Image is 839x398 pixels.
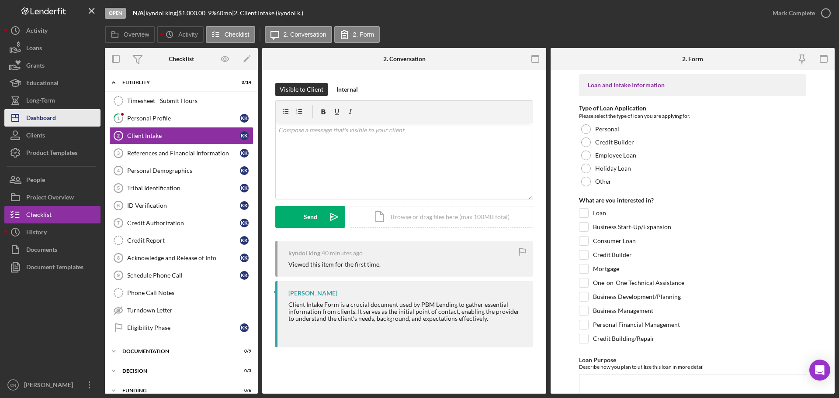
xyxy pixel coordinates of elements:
div: k k [240,114,249,123]
label: Checklist [225,31,250,38]
a: 4Personal Demographicskk [109,162,253,179]
label: Credit Building/Repair [593,334,655,343]
button: Checklist [4,206,101,223]
tspan: 9 [117,273,120,278]
div: 60 mo [216,10,232,17]
div: Schedule Phone Call [127,272,240,279]
div: People [26,171,45,191]
div: Open [105,8,126,19]
button: Visible to Client [275,83,328,96]
a: 3References and Financial Informationkk [109,144,253,162]
label: One-on-One Technical Assistance [593,278,684,287]
div: Turndown Letter [127,307,253,314]
tspan: 4 [117,168,120,173]
div: 0 / 9 [236,349,251,354]
label: Business Start-Up/Expansion [593,223,671,231]
div: Loan and Intake Information [588,82,797,89]
div: Product Templates [26,144,77,164]
tspan: 7 [117,220,120,226]
div: 0 / 14 [236,80,251,85]
label: Consumer Loan [593,237,636,245]
div: Checklist [169,55,194,62]
button: Educational [4,74,101,92]
a: 2Client Intakekk [109,127,253,144]
button: People [4,171,101,189]
a: 8Acknowledge and Release of Infokk [109,249,253,267]
button: Document Templates [4,258,101,276]
a: 6ID Verificationkk [109,197,253,214]
b: N/A [133,9,144,17]
div: Documents [26,241,57,261]
a: Activity [4,22,101,39]
div: k k [240,219,249,227]
div: Loans [26,39,42,59]
div: $1,000.00 [178,10,208,17]
div: Phone Call Notes [127,289,253,296]
div: Grants [26,57,45,76]
div: Educational [26,74,59,94]
div: Activity [26,22,48,41]
div: k k [240,271,249,280]
button: CN[PERSON_NAME] [4,376,101,394]
div: Clients [26,127,45,146]
button: Checklist [206,26,255,43]
text: CN [10,383,16,388]
div: [PERSON_NAME] [288,290,337,297]
label: Employee Loan [595,152,636,159]
div: 2. Conversation [383,55,426,62]
tspan: 3 [117,151,120,156]
div: Personal Demographics [127,167,240,174]
div: k k [240,149,249,158]
div: Eligibility Phase [127,324,240,331]
div: Visible to Client [280,83,323,96]
div: kyndol king | [146,10,178,17]
button: Mark Complete [764,4,835,22]
tspan: 8 [117,255,120,261]
label: Loan Purpose [579,356,616,364]
div: k k [240,254,249,262]
label: Other [595,178,611,185]
div: Client Intake Form is a crucial document used by PBM Lending to gather essential information from... [288,301,524,322]
button: Clients [4,127,101,144]
div: Credit Report [127,237,240,244]
label: Business Development/Planning [593,292,681,301]
button: History [4,223,101,241]
label: Holiday Loan [595,165,631,172]
label: 2. Conversation [284,31,326,38]
div: Please select the type of loan you are applying for. [579,112,806,120]
div: Client Intake [127,132,240,139]
button: Documents [4,241,101,258]
label: Overview [124,31,149,38]
tspan: 1 [117,115,120,121]
div: 9 % [208,10,216,17]
a: Credit Reportkk [109,232,253,249]
button: Send [275,206,345,228]
a: Grants [4,57,101,74]
a: Phone Call Notes [109,284,253,302]
div: Describe how you plan to utilize this loan in more detail [579,364,806,370]
div: | 2. Client Intake (kyndol k.) [232,10,303,17]
div: [PERSON_NAME] [22,376,79,396]
div: k k [240,201,249,210]
div: Credit Authorization [127,220,240,226]
div: 0 / 6 [236,388,251,393]
div: Open Intercom Messenger [809,360,830,381]
tspan: 5 [117,185,120,191]
div: k k [240,236,249,245]
div: k k [240,131,249,140]
button: Long-Term [4,92,101,109]
div: Send [304,206,317,228]
label: Business Management [593,306,653,315]
tspan: 2 [117,133,120,138]
div: ID Verification [127,202,240,209]
div: Timesheet - Submit Hours [127,97,253,104]
div: Project Overview [26,189,74,208]
label: Mortgage [593,264,619,273]
div: Type of Loan Application [579,105,806,112]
